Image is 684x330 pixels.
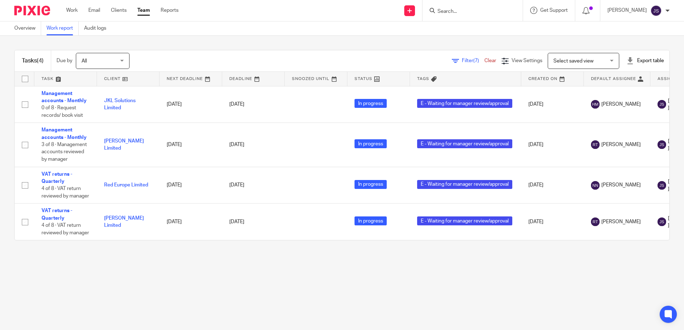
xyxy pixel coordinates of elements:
[658,181,666,190] img: svg%3E
[540,8,568,13] span: Get Support
[229,181,278,189] div: [DATE]
[41,208,72,220] a: VAT returns - Quarterly
[521,167,584,204] td: [DATE]
[521,86,584,123] td: [DATE]
[437,9,501,15] input: Search
[521,123,584,167] td: [DATE]
[355,180,387,189] span: In progress
[473,58,479,63] span: (7)
[512,58,542,63] span: View Settings
[41,142,87,162] span: 3 of 8 · Management accounts reviewed by manager
[229,218,278,225] div: [DATE]
[355,139,387,148] span: In progress
[22,57,44,65] h1: Tasks
[104,216,144,228] a: [PERSON_NAME] Limited
[417,99,512,108] span: E - Waiting for manager review/approval
[521,204,584,240] td: [DATE]
[41,127,87,140] a: Management accounts - Monthly
[591,100,600,109] img: svg%3E
[484,58,496,63] a: Clear
[650,5,662,16] img: svg%3E
[160,204,222,240] td: [DATE]
[601,141,641,148] span: [PERSON_NAME]
[417,77,429,81] span: Tags
[355,99,387,108] span: In progress
[601,181,641,189] span: [PERSON_NAME]
[137,7,150,14] a: Team
[591,217,600,226] img: svg%3E
[41,186,89,199] span: 4 of 8 · VAT return reviewed by manager
[417,180,512,189] span: E - Waiting for manager review/approval
[591,140,600,149] img: svg%3E
[601,218,641,225] span: [PERSON_NAME]
[41,172,72,184] a: VAT returns - Quarterly
[417,139,512,148] span: E - Waiting for manager review/approval
[658,217,666,226] img: svg%3E
[553,59,593,64] span: Select saved view
[161,7,179,14] a: Reports
[160,167,222,204] td: [DATE]
[104,182,148,187] a: Red Europe Limited
[84,21,112,35] a: Audit logs
[66,7,78,14] a: Work
[41,223,89,235] span: 4 of 8 · VAT return reviewed by manager
[355,216,387,225] span: In progress
[658,140,666,149] img: svg%3E
[47,21,79,35] a: Work report
[626,57,664,64] div: Export table
[41,105,83,118] span: 0 of 8 · Request records/ book visit
[591,181,600,190] img: svg%3E
[37,58,44,64] span: (4)
[111,7,127,14] a: Clients
[462,58,484,63] span: Filter
[607,7,647,14] p: [PERSON_NAME]
[104,139,144,151] a: [PERSON_NAME] Limited
[57,57,72,64] p: Due by
[229,101,278,108] div: [DATE]
[88,7,100,14] a: Email
[417,216,512,225] span: E - Waiting for manager review/approval
[658,100,666,109] img: svg%3E
[41,91,87,103] a: Management accounts - Monthly
[14,21,41,35] a: Overview
[160,123,222,167] td: [DATE]
[82,59,87,64] span: All
[229,141,278,148] div: [DATE]
[104,98,136,110] a: JKL Solutions Limited
[14,6,50,15] img: Pixie
[601,101,641,108] span: [PERSON_NAME]
[160,86,222,123] td: [DATE]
